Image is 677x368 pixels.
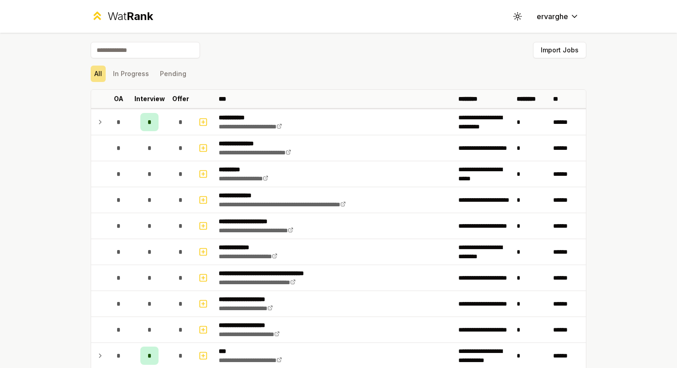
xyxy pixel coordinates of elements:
p: Interview [134,94,165,103]
span: ervarghe [537,11,568,22]
button: All [91,66,106,82]
button: Import Jobs [533,42,586,58]
span: Rank [127,10,153,23]
p: Offer [172,94,189,103]
p: OA [114,94,123,103]
div: Wat [108,9,153,24]
button: ervarghe [529,8,586,25]
button: In Progress [109,66,153,82]
button: Pending [156,66,190,82]
a: WatRank [91,9,153,24]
